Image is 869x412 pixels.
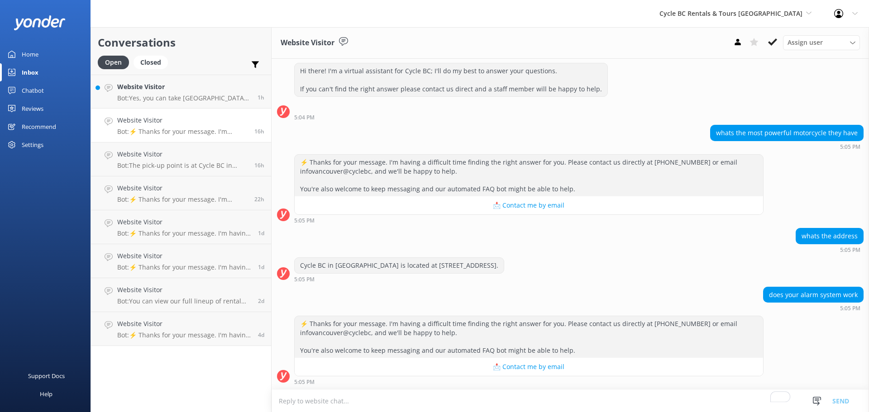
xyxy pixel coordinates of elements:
[117,183,248,193] h4: Website Visitor
[117,82,251,92] h4: Website Visitor
[258,229,264,237] span: Sep 15 2025 08:43am (UTC -07:00) America/Tijuana
[294,379,764,385] div: Sep 15 2025 05:05pm (UTC -07:00) America/Tijuana
[117,195,248,204] p: Bot: ⚡ Thanks for your message. I'm having a difficult time finding the right answer for you. Ple...
[91,109,271,142] a: Website VisitorBot:⚡ Thanks for your message. I'm having a difficult time finding the right answe...
[117,297,251,305] p: Bot: You can view our full lineup of rental motorcycles and gear at [URL][DOMAIN_NAME]. For ridin...
[788,38,823,47] span: Assign user
[295,196,763,214] button: 📩 Contact me by email
[91,210,271,244] a: Website VisitorBot:⚡ Thanks for your message. I'm having a difficult time finding the right answe...
[254,161,264,169] span: Sep 15 2025 04:58pm (UTC -07:00) America/Tijuana
[796,228,863,244] div: whats the address
[711,125,863,141] div: whats the most powerful motorcycle they have
[91,312,271,346] a: Website VisitorBot:⚡ Thanks for your message. I'm having a difficult time finding the right answe...
[117,229,251,237] p: Bot: ⚡ Thanks for your message. I'm having a difficult time finding the right answer for you. Ple...
[14,15,66,30] img: yonder-white-logo.png
[295,258,504,273] div: Cycle BC in [GEOGRAPHIC_DATA] is located at [STREET_ADDRESS].
[22,136,43,154] div: Settings
[22,63,38,81] div: Inbox
[258,331,264,339] span: Sep 11 2025 03:13pm (UTC -07:00) America/Tijuana
[98,34,264,51] h2: Conversations
[295,155,763,196] div: ⚡ Thanks for your message. I'm having a difficult time finding the right answer for you. Please c...
[134,57,172,67] a: Closed
[294,277,315,282] strong: 5:05 PM
[796,246,864,253] div: Sep 15 2025 05:05pm (UTC -07:00) America/Tijuana
[840,144,860,150] strong: 5:05 PM
[254,195,264,203] span: Sep 15 2025 10:57am (UTC -07:00) America/Tijuana
[117,149,248,159] h4: Website Visitor
[294,217,764,223] div: Sep 15 2025 05:05pm (UTC -07:00) America/Tijuana
[272,390,869,412] textarea: To enrich screen reader interactions, please activate Accessibility in Grammarly extension settings
[764,287,863,303] div: does your alarm system work
[28,367,65,385] div: Support Docs
[295,316,763,358] div: ⚡ Thanks for your message. I'm having a difficult time finding the right answer for you. Please c...
[763,305,864,311] div: Sep 15 2025 05:05pm (UTC -07:00) America/Tijuana
[91,142,271,176] a: Website VisitorBot:The pick-up point is at Cycle BC in [GEOGRAPHIC_DATA], located at [STREET_ADDR...
[117,263,251,271] p: Bot: ⚡ Thanks for your message. I'm having a difficult time finding the right answer for you. Ple...
[98,56,129,69] div: Open
[294,115,315,120] strong: 5:04 PM
[91,278,271,312] a: Website VisitorBot:You can view our full lineup of rental motorcycles and gear at [URL][DOMAIN_NA...
[840,247,860,253] strong: 5:05 PM
[117,128,248,136] p: Bot: ⚡ Thanks for your message. I'm having a difficult time finding the right answer for you. Ple...
[294,114,608,120] div: Sep 15 2025 05:04pm (UTC -07:00) America/Tijuana
[117,217,251,227] h4: Website Visitor
[22,99,43,118] div: Reviews
[117,161,248,170] p: Bot: The pick-up point is at Cycle BC in [GEOGRAPHIC_DATA], located at [STREET_ADDRESS]. The entr...
[783,35,860,50] div: Assign User
[840,306,860,311] strong: 5:05 PM
[22,45,38,63] div: Home
[91,75,271,109] a: Website VisitorBot:Yes, you can take [GEOGRAPHIC_DATA] on a rented scooter, as long as you adhere...
[134,56,168,69] div: Closed
[710,143,864,150] div: Sep 15 2025 05:05pm (UTC -07:00) America/Tijuana
[254,128,264,135] span: Sep 15 2025 05:05pm (UTC -07:00) America/Tijuana
[294,379,315,385] strong: 5:05 PM
[295,358,763,376] button: 📩 Contact me by email
[295,63,607,96] div: Hi there! I'm a virtual assistant for Cycle BC; I'll do my best to answer your questions. If you ...
[117,285,251,295] h4: Website Visitor
[117,251,251,261] h4: Website Visitor
[294,276,504,282] div: Sep 15 2025 05:05pm (UTC -07:00) America/Tijuana
[22,81,44,99] div: Chatbot
[117,115,248,125] h4: Website Visitor
[117,331,251,339] p: Bot: ⚡ Thanks for your message. I'm having a difficult time finding the right answer for you. Ple...
[659,9,802,18] span: Cycle BC Rentals & Tours [GEOGRAPHIC_DATA]
[117,319,251,329] h4: Website Visitor
[258,94,264,101] span: Sep 16 2025 08:10am (UTC -07:00) America/Tijuana
[98,57,134,67] a: Open
[91,176,271,210] a: Website VisitorBot:⚡ Thanks for your message. I'm having a difficult time finding the right answe...
[281,37,334,49] h3: Website Visitor
[22,118,56,136] div: Recommend
[91,244,271,278] a: Website VisitorBot:⚡ Thanks for your message. I'm having a difficult time finding the right answe...
[40,385,53,403] div: Help
[294,218,315,223] strong: 5:05 PM
[258,263,264,271] span: Sep 14 2025 05:47pm (UTC -07:00) America/Tijuana
[117,94,251,102] p: Bot: Yes, you can take [GEOGRAPHIC_DATA] on a rented scooter, as long as you adhere to the road r...
[258,297,264,305] span: Sep 13 2025 02:13pm (UTC -07:00) America/Tijuana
